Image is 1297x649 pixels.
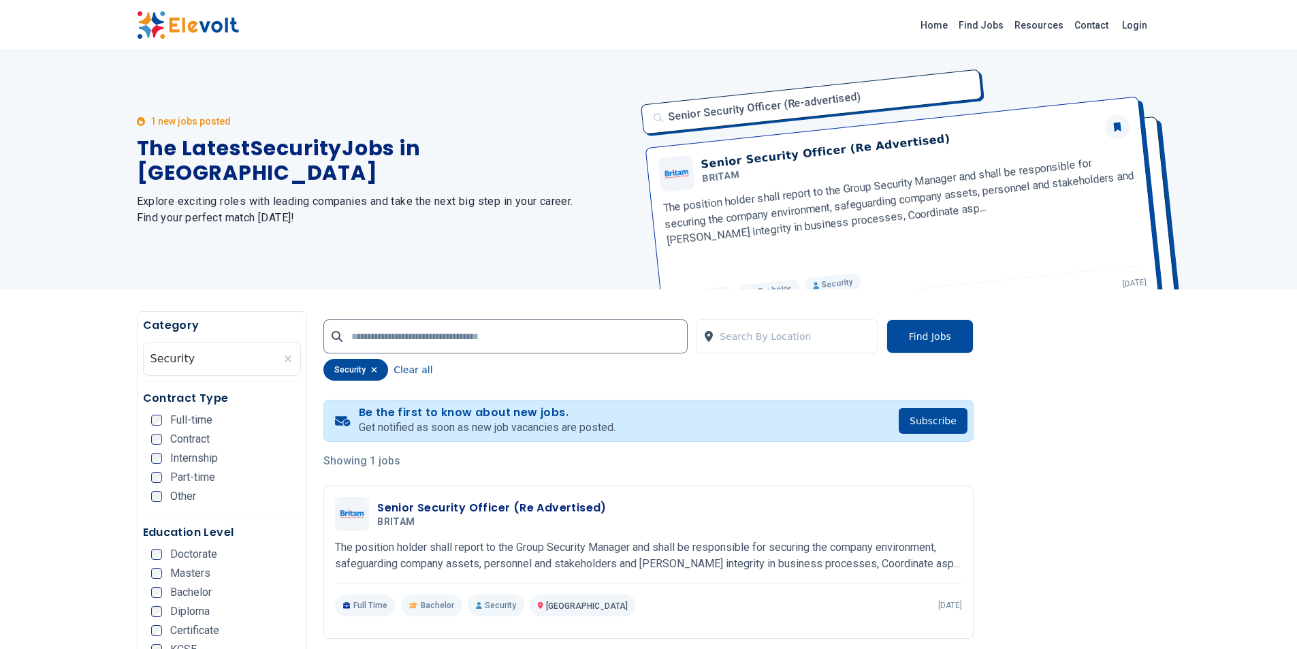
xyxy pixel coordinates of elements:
p: 1 new jobs posted [150,114,231,128]
span: Certificate [170,625,219,636]
h5: Contract Type [143,390,302,407]
h4: Be the first to know about new jobs. [359,406,615,420]
a: Find Jobs [953,14,1009,36]
input: Other [151,491,162,502]
span: Bachelor [421,600,454,611]
input: Full-time [151,415,162,426]
a: Login [1114,12,1155,39]
a: Home [915,14,953,36]
span: Doctorate [170,549,217,560]
button: Clear all [394,359,432,381]
h1: The Latest Security Jobs in [GEOGRAPHIC_DATA] [137,136,633,185]
input: Masters [151,568,162,579]
input: Doctorate [151,549,162,560]
input: Part-time [151,472,162,483]
a: Contact [1069,14,1114,36]
span: Full-time [170,415,212,426]
span: Diploma [170,606,210,617]
p: Get notified as soon as new job vacancies are posted. [359,420,615,436]
span: BRITAM [377,516,415,528]
p: Security [468,595,524,616]
h5: Category [143,317,302,334]
div: security [323,359,388,381]
h5: Education Level [143,524,302,541]
img: BRITAM [338,510,366,519]
p: [DATE] [938,600,962,611]
span: Internship [170,453,218,464]
button: Subscribe [899,408,967,434]
span: Masters [170,568,210,579]
input: Contract [151,434,162,445]
p: Showing 1 jobs [323,453,974,469]
span: Bachelor [170,587,212,598]
button: Find Jobs [886,319,974,353]
p: The position holder shall report to the Group Security Manager and shall be responsible for secur... [335,539,962,572]
h2: Explore exciting roles with leading companies and take the next big step in your career. Find you... [137,193,633,226]
span: Other [170,491,196,502]
h3: Senior Security Officer (Re Advertised) [377,500,607,516]
img: Elevolt [137,11,239,39]
input: Internship [151,453,162,464]
input: Bachelor [151,587,162,598]
a: Resources [1009,14,1069,36]
span: [GEOGRAPHIC_DATA] [546,601,628,611]
input: Certificate [151,625,162,636]
span: Contract [170,434,210,445]
input: Diploma [151,606,162,617]
p: Full Time [335,595,396,616]
span: Part-time [170,472,215,483]
a: BRITAMSenior Security Officer (Re Advertised)BRITAMThe position holder shall report to the Group ... [335,497,962,616]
